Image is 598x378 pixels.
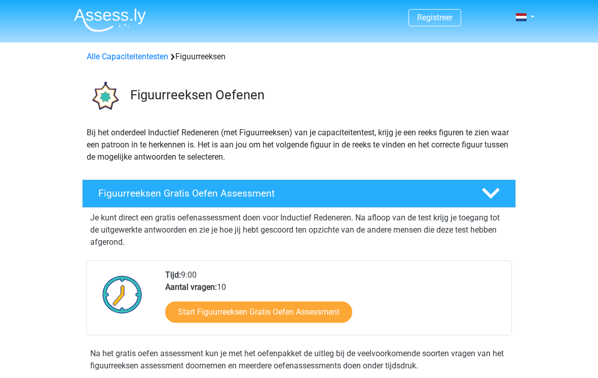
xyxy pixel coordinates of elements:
img: Klok [97,269,148,320]
b: Aantal vragen: [165,282,217,292]
b: Tijd: [165,270,181,280]
img: Assessly [74,8,146,32]
div: Figuurreeksen [83,51,515,63]
h4: Figuurreeksen Gratis Oefen Assessment [98,187,465,199]
a: Figuurreeksen Gratis Oefen Assessment [78,179,520,208]
a: Start Figuurreeksen Gratis Oefen Assessment [165,301,352,323]
img: figuurreeksen [83,75,126,118]
div: Na het gratis oefen assessment kun je met het oefenpakket de uitleg bij de veelvoorkomende soorte... [86,348,512,372]
p: Bij het onderdeel Inductief Redeneren (met Figuurreeksen) van je capaciteitentest, krijg je een r... [87,127,511,163]
div: 9:00 10 [158,269,511,335]
a: Registreer [417,13,453,22]
a: Alle Capaciteitentesten [87,52,168,61]
h3: Figuurreeksen Oefenen [130,87,508,103]
p: Je kunt direct een gratis oefenassessment doen voor Inductief Redeneren. Na afloop van de test kr... [90,212,508,248]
